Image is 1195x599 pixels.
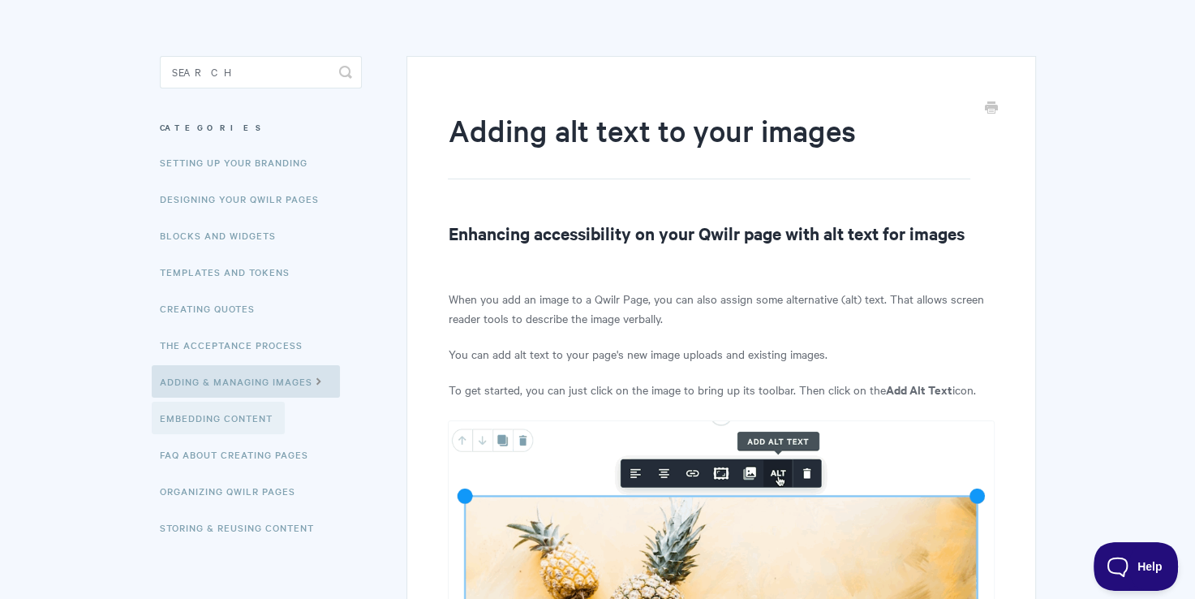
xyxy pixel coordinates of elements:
[160,56,362,88] input: Search
[448,344,994,364] p: You can add alt text to your page's new image uploads and existing images.
[160,219,288,252] a: Blocks and Widgets
[160,511,326,544] a: Storing & Reusing Content
[885,381,952,398] strong: Add Alt Text
[448,289,994,328] p: When you add an image to a Qwilr Page, you can also assign some alternative (alt) text. That allo...
[985,100,998,118] a: Print this Article
[160,256,302,288] a: Templates and Tokens
[160,183,331,215] a: Designing Your Qwilr Pages
[448,380,994,399] p: To get started, you can just click on the image to bring up its toolbar. Then click on the icon.
[152,402,285,434] a: Embedding Content
[448,220,994,246] h2: Enhancing accessibility on your Qwilr page with alt text for images
[160,113,362,142] h3: Categories
[160,329,315,361] a: The Acceptance Process
[1094,542,1179,591] iframe: Toggle Customer Support
[160,475,307,507] a: Organizing Qwilr Pages
[448,110,969,179] h1: Adding alt text to your images
[152,365,340,398] a: Adding & Managing Images
[160,438,320,471] a: FAQ About Creating Pages
[160,292,267,325] a: Creating Quotes
[160,146,320,179] a: Setting up your Branding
